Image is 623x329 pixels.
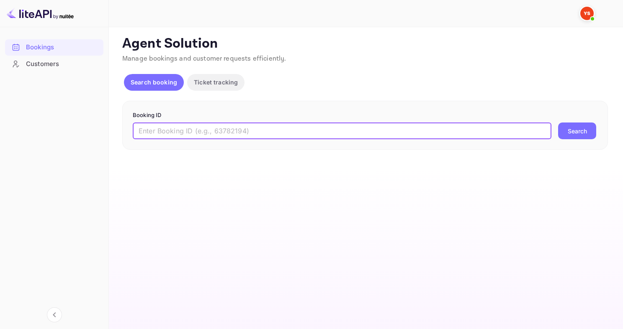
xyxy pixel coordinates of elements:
[5,39,103,55] a: Bookings
[558,122,596,139] button: Search
[133,111,597,120] p: Booking ID
[194,78,238,87] p: Ticket tracking
[122,54,286,63] span: Manage bookings and customer requests efficiently.
[122,36,608,52] p: Agent Solution
[47,307,62,322] button: Collapse navigation
[26,43,99,52] div: Bookings
[580,7,594,20] img: Yandex Support
[7,7,74,20] img: LiteAPI logo
[5,56,103,71] a: Customers
[5,39,103,56] div: Bookings
[26,59,99,69] div: Customers
[133,122,551,139] input: Enter Booking ID (e.g., 63782194)
[131,78,177,87] p: Search booking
